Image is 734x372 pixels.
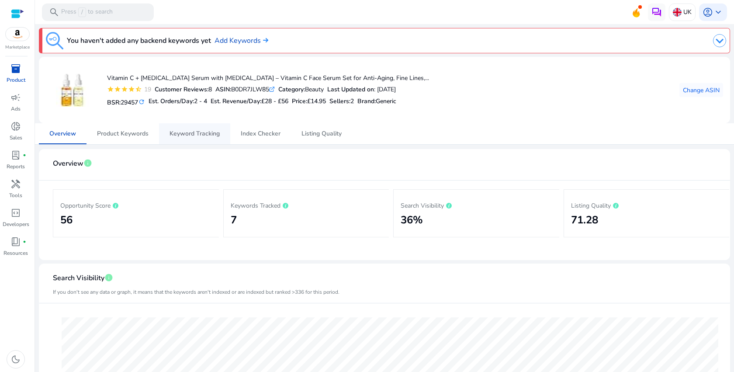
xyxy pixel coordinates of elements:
[10,208,21,218] span: code_blocks
[3,249,28,257] p: Resources
[327,85,374,94] b: Last Updated on
[292,98,326,105] h5: Price:
[6,28,29,41] img: amazon.svg
[5,44,30,51] p: Marketplace
[401,200,552,210] p: Search Visibility
[155,85,208,94] b: Customer Reviews:
[261,97,288,105] span: £28 - £56
[9,191,22,199] p: Tools
[142,85,151,94] div: 19
[278,85,305,94] b: Category:
[53,288,339,296] mat-card-subtitle: If you don't see any data or graph, it means that the keywords aren't indexed or are indexed but ...
[231,214,382,226] h2: 7
[49,131,76,137] span: Overview
[703,7,713,17] span: account_circle
[571,214,723,226] h2: 71.28
[401,214,552,226] h2: 36%
[713,34,726,47] img: dropdown-arrow.svg
[11,105,21,113] p: Ads
[10,354,21,365] span: dark_mode
[231,200,382,210] p: Keywords Tracked
[376,97,396,105] span: Generic
[138,98,145,106] mat-icon: refresh
[53,156,83,171] span: Overview
[241,131,280,137] span: Index Checker
[97,131,149,137] span: Product Keywords
[571,200,723,210] p: Listing Quality
[278,85,324,94] div: Beauty
[10,63,21,74] span: inventory_2
[107,75,429,82] h4: Vitamin C + [MEDICAL_DATA] Serum with [MEDICAL_DATA] – Vitamin C Face Serum Set for Anti-Aging, F...
[149,98,207,105] h5: Est. Orders/Day:
[107,97,145,107] h5: BSR:
[7,76,25,84] p: Product
[60,200,212,210] p: Opportunity Score
[10,134,22,142] p: Sales
[60,214,212,226] h2: 56
[211,98,288,105] h5: Est. Revenue/Day:
[53,271,104,286] span: Search Visibility
[10,150,21,160] span: lab_profile
[135,86,142,93] mat-icon: star_half
[10,179,21,189] span: handyman
[215,85,231,94] b: ASIN:
[357,97,374,105] span: Brand
[10,236,21,247] span: book_4
[61,7,113,17] p: Press to search
[10,92,21,103] span: campaign
[7,163,25,170] p: Reports
[301,131,342,137] span: Listing Quality
[215,35,268,46] a: Add Keywords
[128,86,135,93] mat-icon: star
[679,83,723,97] button: Change ASIN
[683,86,720,95] span: Change ASIN
[23,153,26,157] span: fiber_manual_record
[83,159,92,167] span: info
[307,97,326,105] span: £14.95
[683,4,692,20] p: UK
[10,121,21,132] span: donut_small
[170,131,220,137] span: Keyword Tracking
[194,97,207,105] span: 2 - 4
[261,38,268,43] img: arrow-right.svg
[121,98,138,107] span: 29457
[23,240,26,243] span: fiber_manual_record
[673,8,682,17] img: uk.svg
[104,273,113,282] span: info
[350,97,354,105] span: 2
[49,7,59,17] span: search
[713,7,724,17] span: keyboard_arrow_down
[67,35,211,46] h3: You haven't added any backend keywords yet
[114,86,121,93] mat-icon: star
[56,74,89,107] img: 41iE8mqOFnL._AC_US40_.jpg
[357,98,396,105] h5: :
[107,86,114,93] mat-icon: star
[329,98,354,105] h5: Sellers:
[3,220,29,228] p: Developers
[155,85,212,94] div: 8
[121,86,128,93] mat-icon: star
[327,85,396,94] div: : [DATE]
[215,85,275,94] div: B0DR7JLW85
[46,32,63,49] img: keyword-tracking.svg
[78,7,86,17] span: /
